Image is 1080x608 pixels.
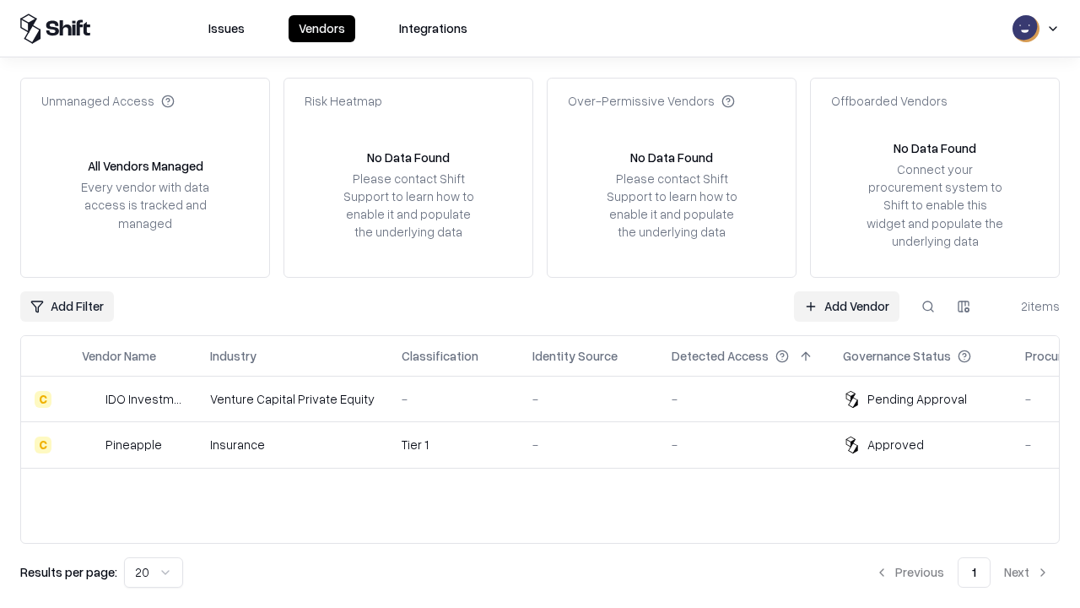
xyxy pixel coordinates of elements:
div: Over-Permissive Vendors [568,92,735,110]
img: IDO Investments [82,391,99,408]
p: Results per page: [20,563,117,581]
div: Approved [867,436,924,453]
div: Insurance [210,436,375,453]
button: 1 [958,557,991,588]
div: No Data Found [367,149,450,166]
div: - [402,390,505,408]
div: Venture Capital Private Equity [210,390,375,408]
div: Classification [402,347,478,365]
div: Identity Source [532,347,618,365]
div: IDO Investments [105,390,183,408]
div: Governance Status [843,347,951,365]
button: Issues [198,15,255,42]
div: Every vendor with data access is tracked and managed [75,178,215,231]
div: No Data Found [894,139,976,157]
div: C [35,391,51,408]
div: - [532,390,645,408]
div: - [532,436,645,453]
button: Vendors [289,15,355,42]
div: Pending Approval [867,390,967,408]
button: Add Filter [20,291,114,322]
div: - [672,436,816,453]
a: Add Vendor [794,291,899,322]
div: Industry [210,347,256,365]
div: Tier 1 [402,436,505,453]
div: Please contact Shift Support to learn how to enable it and populate the underlying data [602,170,742,242]
div: Risk Heatmap [305,92,382,110]
div: All Vendors Managed [88,157,203,175]
div: Please contact Shift Support to learn how to enable it and populate the underlying data [338,170,478,242]
img: Pineapple [82,437,99,453]
div: Pineapple [105,436,162,453]
div: Detected Access [672,347,769,365]
div: Vendor Name [82,347,156,365]
div: 2 items [992,297,1060,315]
div: Connect your procurement system to Shift to enable this widget and populate the underlying data [865,160,1005,250]
button: Integrations [389,15,478,42]
nav: pagination [865,557,1060,588]
div: Offboarded Vendors [831,92,948,110]
div: No Data Found [630,149,713,166]
div: - [672,390,816,408]
div: Unmanaged Access [41,92,175,110]
div: C [35,437,51,453]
